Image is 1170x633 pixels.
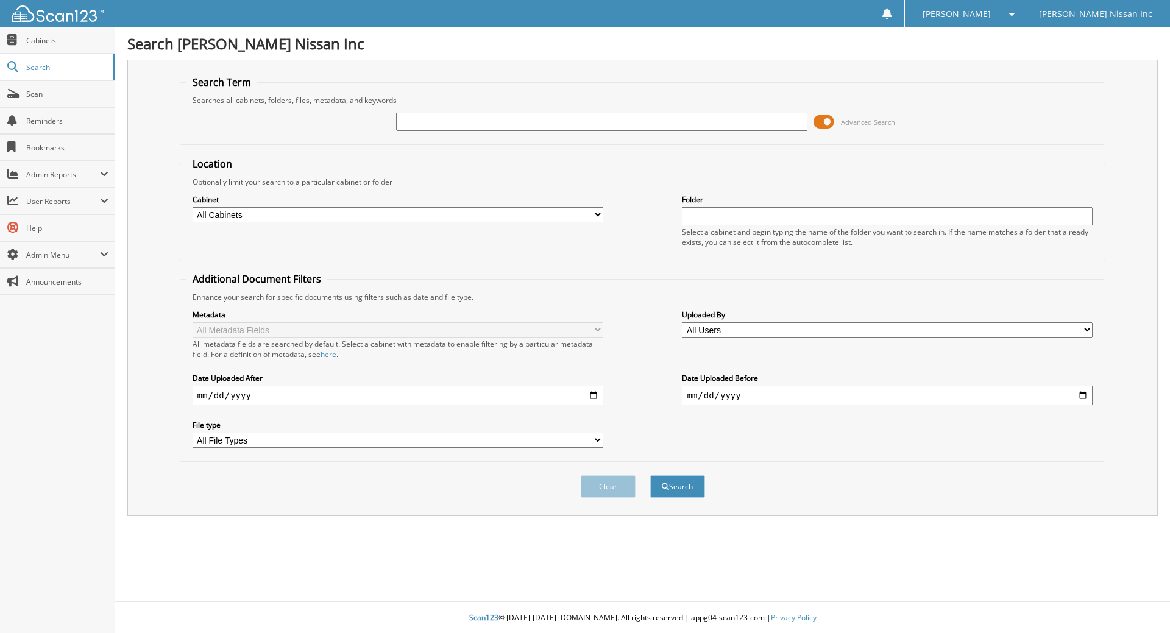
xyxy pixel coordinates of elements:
[26,196,100,207] span: User Reports
[682,373,1093,383] label: Date Uploaded Before
[186,76,257,89] legend: Search Term
[26,89,108,99] span: Scan
[186,95,1099,105] div: Searches all cabinets, folders, files, metadata, and keywords
[193,309,603,320] label: Metadata
[923,10,991,18] span: [PERSON_NAME]
[186,177,1099,187] div: Optionally limit your search to a particular cabinet or folder
[682,309,1093,320] label: Uploaded By
[26,169,100,180] span: Admin Reports
[193,373,603,383] label: Date Uploaded After
[682,194,1093,205] label: Folder
[682,227,1093,247] div: Select a cabinet and begin typing the name of the folder you want to search in. If the name match...
[469,612,498,623] span: Scan123
[193,386,603,405] input: start
[26,223,108,233] span: Help
[26,116,108,126] span: Reminders
[115,603,1170,633] div: © [DATE]-[DATE] [DOMAIN_NAME]. All rights reserved | appg04-scan123-com |
[12,5,104,22] img: scan123-logo-white.svg
[26,277,108,287] span: Announcements
[321,349,336,359] a: here
[650,475,705,498] button: Search
[193,420,603,430] label: File type
[771,612,817,623] a: Privacy Policy
[193,339,603,359] div: All metadata fields are searched by default. Select a cabinet with metadata to enable filtering b...
[26,143,108,153] span: Bookmarks
[581,475,636,498] button: Clear
[127,34,1158,54] h1: Search [PERSON_NAME] Nissan Inc
[186,292,1099,302] div: Enhance your search for specific documents using filters such as date and file type.
[1039,10,1152,18] span: [PERSON_NAME] Nissan Inc
[193,194,603,205] label: Cabinet
[26,62,107,72] span: Search
[186,157,238,171] legend: Location
[26,250,100,260] span: Admin Menu
[682,386,1093,405] input: end
[186,272,327,286] legend: Additional Document Filters
[841,118,895,127] span: Advanced Search
[26,35,108,46] span: Cabinets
